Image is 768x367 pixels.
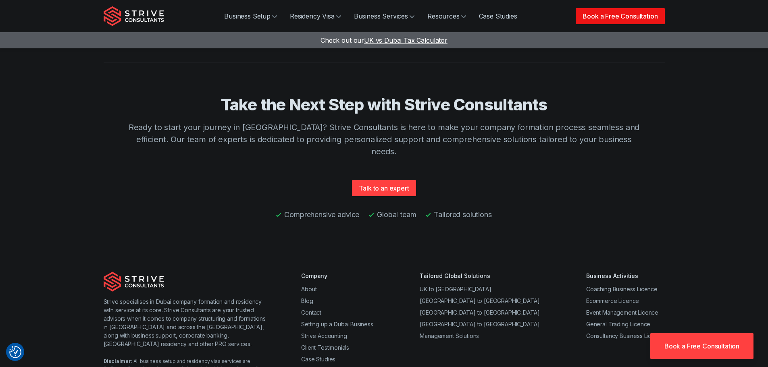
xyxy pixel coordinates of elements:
span: UK vs Dubai Tax Calculator [364,36,447,44]
a: Book a Free Consultation [576,8,664,24]
span: Global team [377,209,416,220]
a: Case Studies [472,8,524,24]
button: Consent Preferences [9,346,21,358]
a: UK to [GEOGRAPHIC_DATA] [420,286,491,292]
img: Strive Consultants [104,272,164,292]
a: Talk to an expert [352,180,416,196]
a: Residency Visa [283,8,348,24]
img: Revisit consent button [9,346,21,358]
a: Consultancy Business Licence [586,332,665,339]
a: Management Solutions [420,332,479,339]
a: About [301,286,316,292]
div: Business Activities [586,272,665,280]
div: Company [301,272,373,280]
a: Client Testimonials [301,344,349,351]
span: Comprehensive advice [284,209,359,220]
a: Resources [421,8,472,24]
strong: Disclaimer [104,358,131,364]
a: Check out ourUK vs Dubai Tax Calculator [321,36,447,44]
img: Strive Consultants [104,6,164,26]
p: Strive specialises in Dubai company formation and residency with service at its core. Strive Cons... [104,297,269,348]
a: Contact [301,309,321,316]
a: Blog [301,297,313,304]
a: Business Setup [218,8,283,24]
a: Event Management Licence [586,309,658,316]
span: Tailored solutions [434,209,491,220]
div: Tailored Global Solutions [420,272,539,280]
a: [GEOGRAPHIC_DATA] to [GEOGRAPHIC_DATA] [420,321,539,328]
a: [GEOGRAPHIC_DATA] to [GEOGRAPHIC_DATA] [420,309,539,316]
a: Business Services [348,8,421,24]
p: Ready to start your journey in [GEOGRAPHIC_DATA]? Strive Consultants is here to make your company... [126,121,642,158]
a: Setting up a Dubai Business [301,321,373,328]
a: Coaching Business Licence [586,286,658,292]
a: Case Studies [301,356,335,363]
a: General Trading Licence [586,321,650,328]
a: Book a Free Consultation [650,333,753,359]
a: Ecommerce Licence [586,297,639,304]
h4: Take the Next Step with Strive Consultants [126,95,642,115]
a: [GEOGRAPHIC_DATA] to [GEOGRAPHIC_DATA] [420,297,539,304]
a: Strive Accounting [301,332,347,339]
